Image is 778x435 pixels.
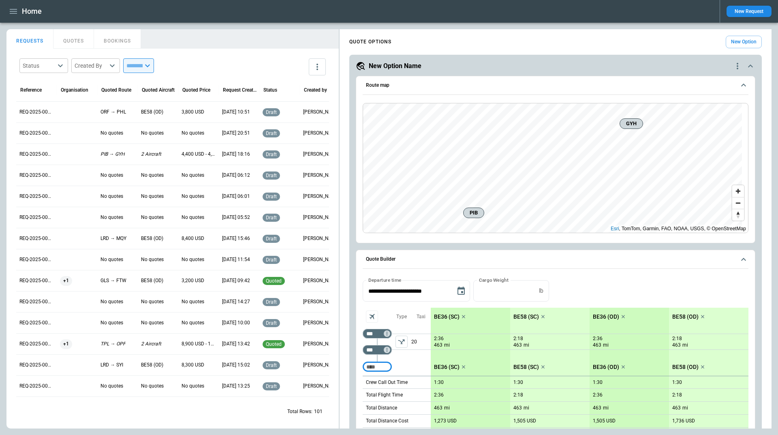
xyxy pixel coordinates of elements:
button: more [309,58,326,75]
p: REQ-2025-000275 [19,193,53,200]
p: No quotes [100,214,123,221]
p: 3,800 USD [182,109,204,116]
p: 09/03/2025 13:25 [222,383,250,390]
p: No quotes [141,319,164,326]
p: 463 [434,405,442,411]
p: 101 [314,408,323,415]
div: Created by [304,87,327,93]
p: mi [444,405,450,411]
p: 4,400 USD - 4,500 USD [182,151,216,158]
div: Request Created At (UTC-05:00) [223,87,257,93]
p: 2:18 [513,336,523,342]
p: REQ-2025-000273 [19,235,53,242]
a: Esri [611,226,619,231]
button: Quote Builder [363,250,748,269]
p: 2:36 [593,392,603,398]
span: draft [264,131,278,136]
div: , TomTom, Garmin, FAO, NOAA, USGS, © OpenStreetMap [611,225,746,233]
p: 463 [593,342,601,349]
span: +1 [60,334,72,354]
p: 1:30 [672,379,682,386]
p: No quotes [182,319,204,326]
p: George O'Bryan [303,277,337,284]
p: BE58 (OD) [141,235,163,242]
p: 463 [434,342,442,349]
p: Total Rows: [287,408,312,415]
p: mi [682,342,688,349]
p: No quotes [182,130,204,137]
p: BE58 (OD) [141,362,163,369]
p: 09/05/2025 10:00 [222,319,250,326]
div: Quoted Aircraft [142,87,175,93]
p: BE36 (OD) [593,313,619,320]
button: New Option [726,36,762,48]
p: Ben Gundermann [303,319,337,326]
p: ORF → PHL [100,109,126,116]
p: 2:36 [434,392,444,398]
p: BE58 (OD) [141,109,163,116]
p: 2:36 [593,336,603,342]
span: +1 [60,270,72,291]
span: draft [264,109,278,115]
button: left aligned [395,336,408,348]
canvas: Map [363,103,742,233]
p: No quotes [141,256,164,263]
h1: Home [22,6,42,16]
p: 2:18 [672,336,682,342]
p: BE58 (OD) [672,313,699,320]
label: Departure time [368,276,402,283]
span: draft [264,236,278,242]
p: Ben Gundermann [303,341,337,347]
p: George O'Bryan [303,256,337,263]
button: Reset bearing to north [732,209,744,221]
button: New Option Namequote-option-actions [356,61,755,71]
div: Quoted Price [182,87,210,93]
p: No quotes [100,383,123,390]
button: Zoom out [732,197,744,209]
span: Aircraft selection [366,311,378,323]
p: No quotes [182,193,204,200]
span: draft [264,384,278,389]
p: 8,900 USD - 10,200 USD [182,341,216,347]
div: Quoted Route [101,87,131,93]
p: REQ-2025-000279 [19,109,53,116]
p: Ben Gundermann [303,298,337,305]
p: Allen Maki [303,362,337,369]
p: 09/12/2025 18:16 [222,151,250,158]
p: BE58 (SC) [513,364,539,371]
p: 09/11/2025 15:46 [222,235,250,242]
p: REQ-2025-000274 [19,214,53,221]
p: mi [524,342,529,349]
span: GYH [623,120,639,128]
h6: Quote Builder [366,257,395,262]
p: 1,736 USD [672,418,695,424]
p: 3,200 USD [182,277,204,284]
p: Crew Call Out Time [366,379,408,386]
p: 1,505 USD [513,418,536,424]
p: No quotes [141,214,164,221]
div: Not found [363,329,392,339]
button: QUOTES [53,29,94,49]
p: Ben Gundermann [303,151,337,158]
label: Cargo Weight [479,276,509,283]
p: Total Distance [366,405,397,411]
div: Created By [75,62,107,70]
p: 1,505 USD [593,418,616,424]
p: 20 [411,334,431,349]
p: 2 Aircraft [141,341,161,347]
span: draft [264,299,278,305]
button: BOOKINGS [94,29,141,49]
button: New Request [727,6,772,17]
p: 2 Aircraft [141,151,161,158]
span: Type of sector [395,336,408,348]
p: 8,400 USD [182,235,204,242]
p: 09/14/2025 20:51 [222,130,250,137]
p: lb [539,287,543,294]
p: BE58 (OD) [141,277,163,284]
p: 09/08/2025 14:27 [222,298,250,305]
button: Route map [363,76,748,95]
p: REQ-2025-000271 [19,277,53,284]
h4: QUOTE OPTIONS [349,40,391,44]
p: Ben Gundermann [303,109,337,116]
p: BE36 (OD) [593,364,619,371]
